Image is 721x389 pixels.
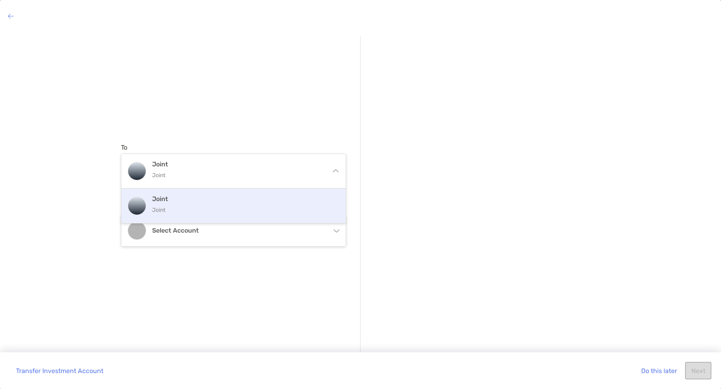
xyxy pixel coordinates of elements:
h4: Joint [152,160,325,168]
p: Joint [152,205,332,215]
h4: Joint [152,195,332,203]
label: To [121,144,127,151]
p: Joint [152,170,325,180]
h4: Select account [152,227,325,234]
img: Joint [128,197,146,215]
img: Joint [128,162,146,180]
button: Do this later [635,362,683,379]
button: Transfer Investment Account [10,362,109,379]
